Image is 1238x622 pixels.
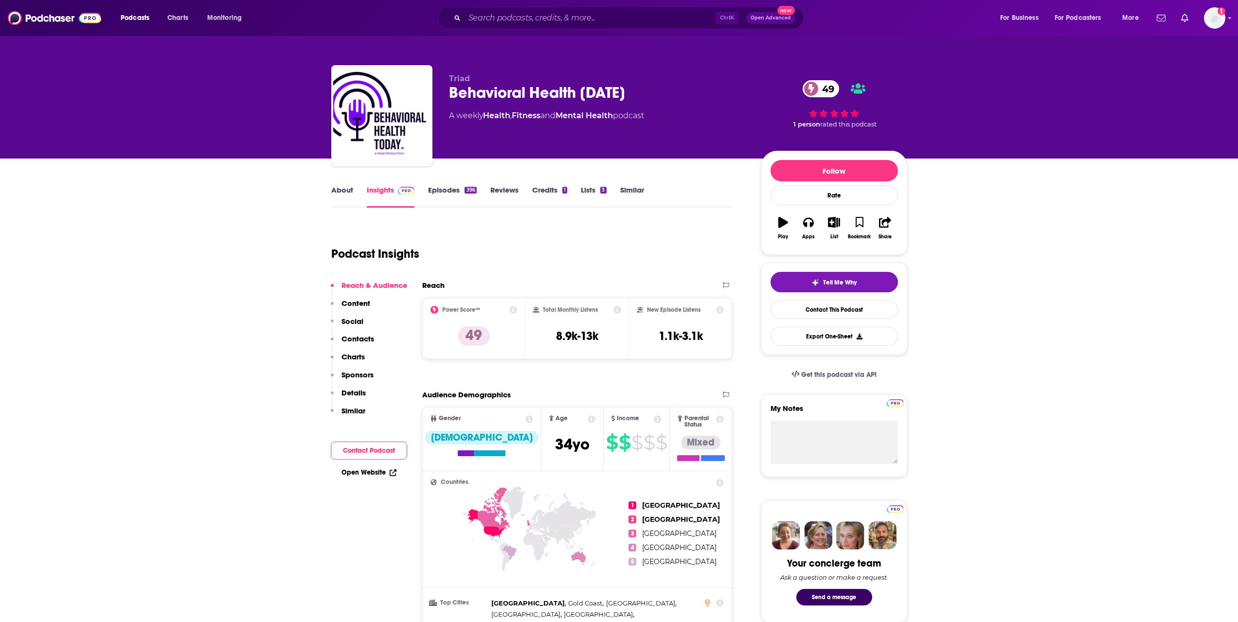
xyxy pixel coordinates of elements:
[341,468,396,477] a: Open Website
[449,110,644,122] div: A weekly podcast
[647,306,700,313] h2: New Episode Listens
[771,211,796,246] button: Play
[887,504,904,513] a: Pro website
[1000,11,1039,25] span: For Business
[628,558,636,566] span: 5
[465,10,716,26] input: Search podcasts, credits, & more...
[628,501,636,509] span: 1
[161,10,194,26] a: Charts
[367,185,415,208] a: InsightsPodchaser Pro
[1048,10,1115,26] button: open menu
[341,388,366,397] p: Details
[331,370,374,388] button: Sponsors
[333,67,431,164] img: Behavioral Health Today
[772,521,800,550] img: Sydney Profile
[887,505,904,513] img: Podchaser Pro
[8,9,101,27] img: Podchaser - Follow, Share and Rate Podcasts
[490,185,519,208] a: Reviews
[341,370,374,379] p: Sponsors
[642,529,717,538] span: [GEOGRAPHIC_DATA]
[1204,7,1225,29] span: Logged in as HBurn
[581,185,606,208] a: Lists3
[642,515,720,524] span: [GEOGRAPHIC_DATA]
[207,11,242,25] span: Monitoring
[491,599,565,607] span: [GEOGRAPHIC_DATA]
[659,329,703,343] h3: 1.1k-3.1k
[442,306,480,313] h2: Power Score™
[1055,11,1101,25] span: For Podcasters
[483,111,510,120] a: Health
[787,557,881,569] div: Your concierge team
[431,600,487,606] h3: Top Cities
[543,306,598,313] h2: Total Monthly Listens
[823,279,857,286] span: Tell Me Why
[887,399,904,407] img: Podchaser Pro
[993,10,1051,26] button: open menu
[778,234,788,240] div: Play
[801,371,877,379] span: Get this podcast via API
[428,185,476,208] a: Episodes396
[1177,10,1192,26] a: Show notifications dropdown
[1218,7,1225,15] svg: Add a profile image
[556,415,568,422] span: Age
[803,80,839,97] a: 49
[656,435,667,450] span: $
[644,435,655,450] span: $
[449,74,470,83] span: Triad
[811,279,819,286] img: tell me why sparkle
[780,573,888,581] div: Ask a question or make a request.
[746,12,795,24] button: Open AdvancedNew
[341,281,407,290] p: Reach & Audience
[564,610,633,618] span: [GEOGRAPHIC_DATA]
[341,352,365,361] p: Charts
[341,334,374,343] p: Contacts
[1204,7,1225,29] img: User Profile
[848,234,871,240] div: Bookmark
[821,211,846,246] button: List
[167,11,188,25] span: Charts
[796,211,821,246] button: Apps
[879,234,892,240] div: Share
[771,300,898,319] a: Contact This Podcast
[398,187,415,195] img: Podchaser Pro
[716,12,738,24] span: Ctrl K
[796,589,872,605] button: Send a message
[820,121,877,128] span: rated this podcast
[562,187,567,194] div: 1
[331,281,407,299] button: Reach & Audience
[341,299,370,308] p: Content
[532,185,567,208] a: Credits1
[331,317,363,335] button: Social
[771,185,898,205] div: Rate
[422,281,445,290] h2: Reach
[600,187,606,194] div: 3
[793,121,820,128] span: 1 person
[771,160,898,181] button: Follow
[556,111,613,120] a: Mental Health
[121,11,149,25] span: Podcasts
[200,10,254,26] button: open menu
[761,74,907,134] div: 49 1 personrated this podcast
[564,609,634,620] span: ,
[1153,10,1169,26] a: Show notifications dropdown
[847,211,872,246] button: Bookmark
[447,7,813,29] div: Search podcasts, credits, & more...
[422,390,511,399] h2: Audience Demographics
[331,406,365,424] button: Similar
[331,388,366,406] button: Details
[681,436,720,449] div: Mixed
[465,187,476,194] div: 396
[458,326,490,346] p: 49
[642,501,720,510] span: [GEOGRAPHIC_DATA]
[804,521,832,550] img: Barbara Profile
[619,435,630,450] span: $
[425,431,538,444] div: [DEMOGRAPHIC_DATA]
[784,363,885,387] a: Get this podcast via API
[836,521,864,550] img: Jules Profile
[510,111,512,120] span: ,
[341,406,365,415] p: Similar
[441,479,468,485] span: Countries
[830,234,838,240] div: List
[631,435,643,450] span: $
